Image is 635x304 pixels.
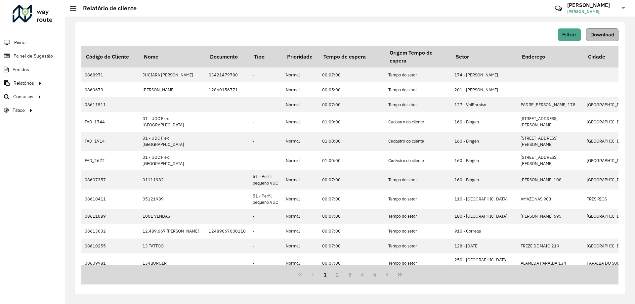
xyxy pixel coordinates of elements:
[451,190,517,209] td: 110 - [GEOGRAPHIC_DATA]
[567,9,617,15] span: [PERSON_NAME]
[249,132,282,151] td: -
[319,97,385,112] td: 00:07:00
[205,67,249,82] td: 03421479780
[319,132,385,151] td: 01:00:00
[139,253,205,273] td: 134BURGER
[369,268,381,281] button: 5
[394,268,406,281] button: Last Page
[249,97,282,112] td: -
[14,39,26,46] span: Painel
[562,32,576,37] span: Filtrar
[319,268,331,281] button: 1
[249,67,282,82] td: -
[205,46,249,67] th: Documento
[517,253,583,273] td: ALAMEDA PARAIBA 134
[451,132,517,151] td: 160 - Bingen
[282,190,319,209] td: Normal
[517,132,583,151] td: [STREET_ADDRESS][PERSON_NAME]
[558,28,581,41] button: Filtrar
[385,239,451,253] td: Tempo do setor
[139,239,205,253] td: 13 TATTOO
[451,97,517,112] td: 127 - ValParaiso
[517,190,583,209] td: AMAZONAS 903
[451,151,517,170] td: 160 - Bingen
[282,239,319,253] td: Normal
[586,28,618,41] button: Download
[249,170,282,189] td: 51 - Perfil pequeno VUC
[385,97,451,112] td: Tempo do setor
[385,67,451,82] td: Tempo do setor
[344,268,356,281] button: 3
[319,46,385,67] th: Tempo de espera
[319,67,385,82] td: 00:07:00
[451,170,517,189] td: 160 - Bingen
[139,112,205,131] td: 01 - UDC Flex [GEOGRAPHIC_DATA]
[385,46,451,67] th: Origem Tempo de espera
[451,112,517,131] td: 160 - Bingen
[249,209,282,224] td: -
[282,170,319,189] td: Normal
[551,1,566,16] a: Contato Rápido
[381,268,394,281] button: Next Page
[451,224,517,239] td: 910 - Correas
[319,239,385,253] td: 00:07:00
[139,132,205,151] td: 01 - UDC Flex [GEOGRAPHIC_DATA]
[139,151,205,170] td: 01 - UDC Flex [GEOGRAPHIC_DATA]
[517,97,583,112] td: PADRE [PERSON_NAME] 178
[319,253,385,273] td: 00:07:00
[81,239,139,253] td: 08610255
[81,151,139,170] td: FAD_2672
[139,82,205,97] td: [PERSON_NAME]
[517,151,583,170] td: [STREET_ADDRESS][PERSON_NAME]
[319,170,385,189] td: 00:07:00
[14,80,34,87] span: Relatórios
[139,170,205,189] td: 01111982
[331,268,344,281] button: 2
[567,2,617,8] h3: [PERSON_NAME]
[249,151,282,170] td: -
[385,132,451,151] td: Cadastro do cliente
[319,112,385,131] td: 01:00:00
[205,82,249,97] td: 12860156771
[590,32,614,37] span: Download
[385,151,451,170] td: Cadastro do cliente
[451,67,517,82] td: 174 - [PERSON_NAME]
[282,112,319,131] td: Normal
[282,67,319,82] td: Normal
[517,239,583,253] td: TREZE DE MAIO 219
[13,107,25,114] span: Tático
[81,67,139,82] td: 0868971
[81,97,139,112] td: 08611511
[282,253,319,273] td: Normal
[385,190,451,209] td: Tempo do setor
[205,224,249,239] td: 12489067000110
[282,209,319,224] td: Normal
[385,209,451,224] td: Tempo do setor
[139,209,205,224] td: 1001 VENDAS
[249,46,282,67] th: Tipo
[81,190,139,209] td: 08610411
[81,253,139,273] td: 08609981
[139,46,205,67] th: Nome
[282,132,319,151] td: Normal
[282,224,319,239] td: Normal
[81,46,139,67] th: Código do Cliente
[249,190,282,209] td: 51 - Perfil pequeno VUC
[319,151,385,170] td: 01:00:00
[517,112,583,131] td: [STREET_ADDRESS][PERSON_NAME]
[517,46,583,67] th: Endereço
[319,190,385,209] td: 00:07:00
[249,112,282,131] td: -
[517,170,583,189] td: [PERSON_NAME] 108
[249,239,282,253] td: -
[139,190,205,209] td: 05121989
[81,209,139,224] td: 08611089
[282,97,319,112] td: Normal
[282,82,319,97] td: Normal
[385,82,451,97] td: Tempo do setor
[249,82,282,97] td: -
[451,239,517,253] td: 128 - [DATE]
[81,82,139,97] td: 0869673
[13,93,33,100] span: Consultas
[13,66,29,73] span: Pedidos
